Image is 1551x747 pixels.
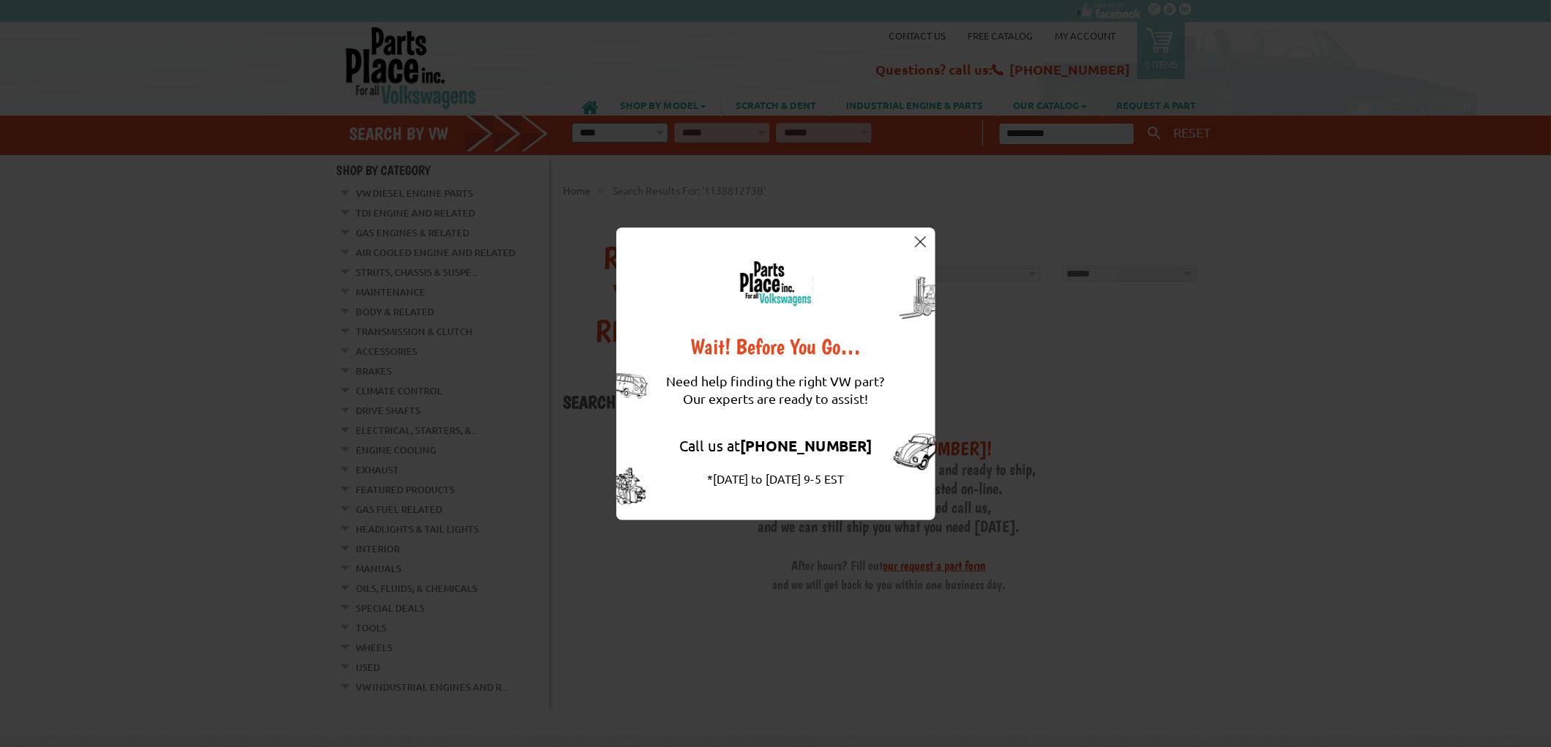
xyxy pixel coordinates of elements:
[667,358,885,422] div: Need help finding the right VW part? Our experts are ready to assist!
[667,470,885,487] div: *[DATE] to [DATE] 9-5 EST
[667,336,885,358] div: Wait! Before You Go…
[740,436,872,455] strong: [PHONE_NUMBER]
[739,260,813,307] img: logo
[915,236,926,247] img: close
[679,436,872,454] a: Call us at[PHONE_NUMBER]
